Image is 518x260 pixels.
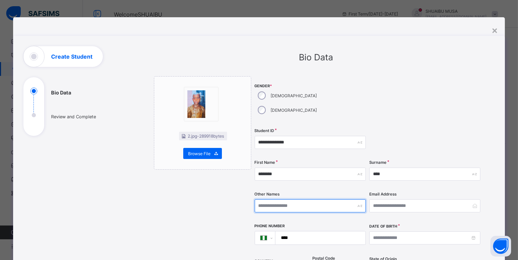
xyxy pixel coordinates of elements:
[491,24,498,36] div: ×
[490,236,511,257] button: Open asap
[299,52,333,62] span: Bio Data
[271,93,317,98] label: [DEMOGRAPHIC_DATA]
[255,84,366,88] span: Gender
[255,160,275,165] label: First Name
[187,90,206,118] img: bannerImage
[51,54,92,59] h1: Create Student
[255,224,285,228] label: Phone Number
[255,128,274,133] label: Student ID
[154,76,251,170] div: bannerImage 2.jpg-289918bytes Browse File
[369,224,397,229] label: Date of Birth
[369,160,387,165] label: Surname
[255,192,280,197] label: Other Names
[188,151,211,156] span: Browse File
[369,192,397,197] label: Email Address
[271,108,317,113] label: [DEMOGRAPHIC_DATA]
[179,132,227,140] li: 2.jpg - 289918 bytes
